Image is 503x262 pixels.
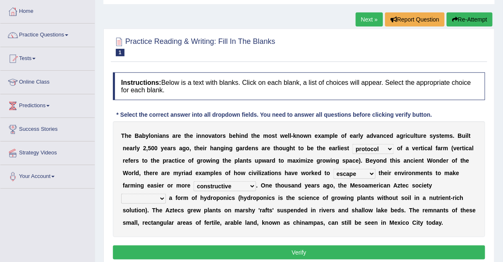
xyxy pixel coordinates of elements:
b: c [352,157,356,164]
b: d [390,132,394,139]
b: s [450,132,453,139]
b: r [320,157,322,164]
b: e [415,157,419,164]
b: l [149,132,151,139]
b: 5 [148,145,151,151]
b: p [330,132,333,139]
b: y [433,132,436,139]
b: l [467,132,469,139]
b: g [220,145,224,151]
b: i [240,132,241,139]
b: e [415,145,419,151]
b: m [443,145,448,151]
span: 1 [116,49,125,56]
b: n [198,132,201,139]
b: a [353,132,357,139]
b: o [397,145,401,151]
b: g [317,157,321,164]
b: d [370,132,374,139]
b: u [410,132,414,139]
b: 2 [143,145,146,151]
b: o [128,170,132,176]
b: a [214,145,217,151]
b: y [161,145,164,151]
b: i [203,145,205,151]
b: c [383,132,387,139]
b: c [407,132,411,139]
b: y [137,145,140,151]
b: h [236,132,240,139]
a: Tests [0,47,95,68]
b: i [395,157,397,164]
b: e [267,145,271,151]
b: B [135,132,139,139]
b: h [196,145,200,151]
b: s [255,145,259,151]
b: d [440,157,443,164]
b: x [318,132,321,139]
button: Report Question [385,12,445,26]
a: Next » [356,12,383,26]
b: r [419,145,421,151]
b: e [130,157,134,164]
b: c [466,145,469,151]
b: m [263,132,268,139]
b: h [392,157,396,164]
b: a [292,157,296,164]
b: s [136,157,139,164]
b: t [421,145,423,151]
b: i [224,145,225,151]
b: m [287,157,292,164]
b: c [172,157,175,164]
b: e [329,145,332,151]
b: d [272,157,275,164]
b: m [445,132,450,139]
b: ) [359,157,361,164]
b: a [139,132,142,139]
b: h [319,145,323,151]
b: s [249,157,252,164]
b: h [462,157,466,164]
b: r [460,145,462,151]
b: h [153,157,156,164]
b: W [123,170,128,176]
b: n [297,132,300,139]
div: * Select the correct answer into all dropdown fields. You need to answer all questions before cli... [113,111,436,119]
b: , [189,145,191,151]
b: u [255,157,259,164]
b: o [205,132,208,139]
b: n [154,132,158,139]
b: e [125,157,128,164]
b: a [240,157,243,164]
b: w [304,132,308,139]
b: s [430,132,433,139]
b: f [128,157,130,164]
b: l [288,132,290,139]
b: d [383,157,387,164]
b: y [373,157,376,164]
b: r [205,145,207,151]
b: r [243,145,245,151]
b: r [201,157,203,164]
b: 0 [154,145,158,151]
b: i [196,132,198,139]
b: e [310,157,314,164]
b: e [356,157,359,164]
b: i [211,157,213,164]
b: r [446,157,448,164]
b: l [359,132,360,139]
b: r [270,157,272,164]
b: a [240,145,243,151]
b: e [443,157,446,164]
b: e [335,132,338,139]
b: a [179,145,182,151]
b: r [403,132,405,139]
a: Predictions [0,94,95,115]
h2: Practice Reading & Writing: Fill In The Blanks [113,36,275,56]
b: t [194,145,196,151]
b: , [146,145,148,151]
b: B [458,132,462,139]
b: W [427,157,433,164]
b: l [238,157,240,164]
b: l [333,132,335,139]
